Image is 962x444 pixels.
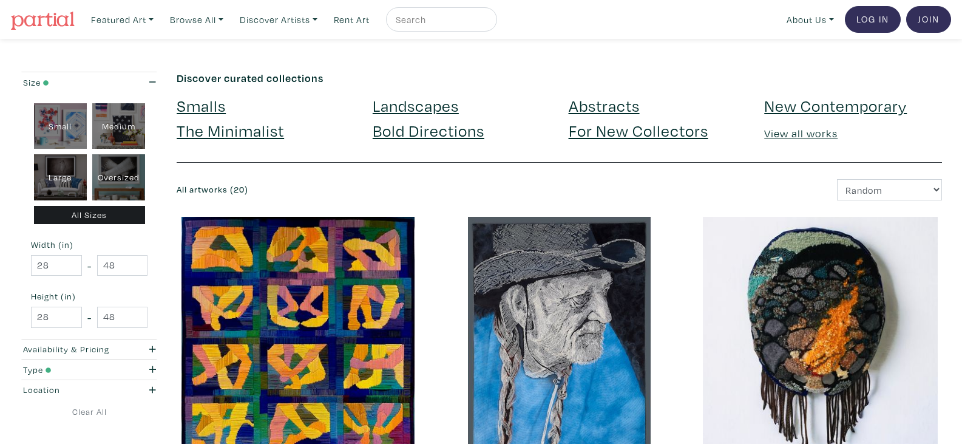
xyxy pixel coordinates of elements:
[177,120,284,141] a: The Minimalist
[23,363,118,377] div: Type
[20,380,158,400] button: Location
[177,95,226,116] a: Smalls
[234,7,323,32] a: Discover Artists
[23,76,118,89] div: Size
[31,292,147,301] small: Height (in)
[23,383,118,397] div: Location
[764,126,838,140] a: View all works
[86,7,159,32] a: Featured Art
[34,206,145,225] div: All Sizes
[764,95,907,116] a: New Contemporary
[34,154,87,200] div: Large
[373,120,484,141] a: Bold Directions
[92,154,145,200] div: Oversized
[34,103,87,149] div: Small
[373,95,459,116] a: Landscapes
[569,95,640,116] a: Abstracts
[781,7,839,32] a: About Us
[906,6,951,33] a: Join
[395,12,486,27] input: Search
[31,241,147,249] small: Width (in)
[569,120,708,141] a: For New Collectors
[92,103,145,149] div: Medium
[177,185,550,195] h6: All artworks (20)
[20,405,158,418] a: Clear All
[177,72,942,85] h6: Discover curated collections
[20,360,158,380] button: Type
[328,7,375,32] a: Rent Art
[845,6,901,33] a: Log In
[23,343,118,356] div: Availability & Pricing
[20,340,158,360] button: Availability & Pricing
[20,72,158,92] button: Size
[87,309,92,326] span: -
[164,7,229,32] a: Browse All
[87,258,92,274] span: -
